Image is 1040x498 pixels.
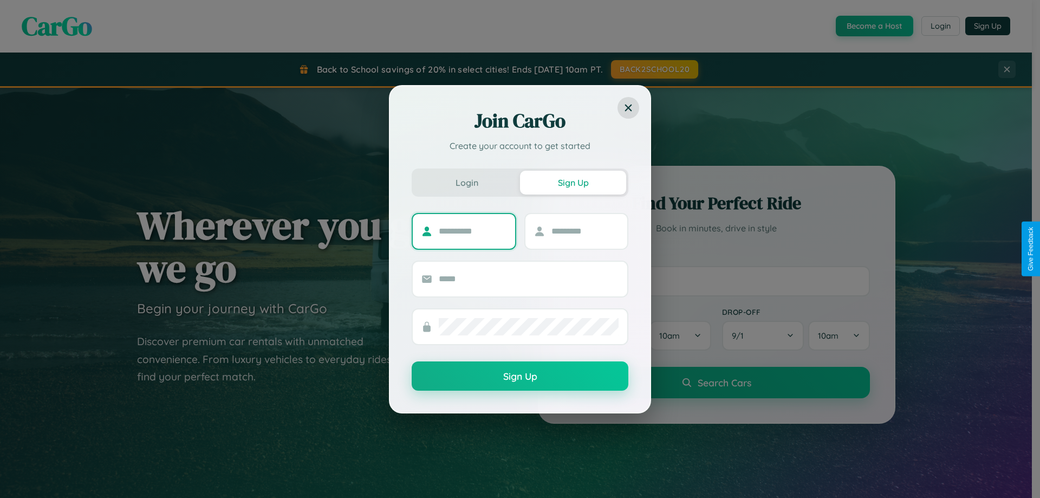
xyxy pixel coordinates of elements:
[412,139,628,152] p: Create your account to get started
[412,361,628,391] button: Sign Up
[1027,227,1035,271] div: Give Feedback
[520,171,626,195] button: Sign Up
[412,108,628,134] h2: Join CarGo
[414,171,520,195] button: Login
